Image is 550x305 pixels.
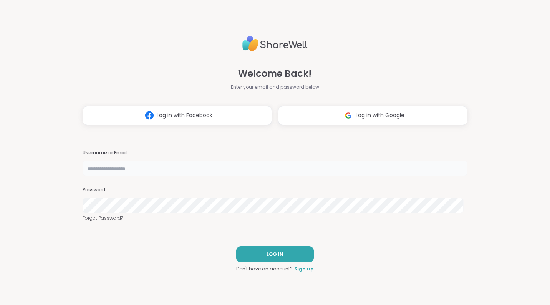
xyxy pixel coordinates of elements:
h3: Username or Email [83,150,467,156]
a: Forgot Password? [83,215,467,222]
span: Enter your email and password below [231,84,319,91]
a: Sign up [294,265,314,272]
span: Don't have an account? [236,265,293,272]
button: Log in with Google [278,106,467,125]
h3: Password [83,187,467,193]
span: LOG IN [267,251,283,258]
span: Log in with Google [356,111,404,119]
button: LOG IN [236,246,314,262]
span: Welcome Back! [238,67,311,81]
img: ShareWell Logo [242,33,308,55]
span: Log in with Facebook [157,111,212,119]
img: ShareWell Logomark [341,108,356,123]
button: Log in with Facebook [83,106,272,125]
img: ShareWell Logomark [142,108,157,123]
